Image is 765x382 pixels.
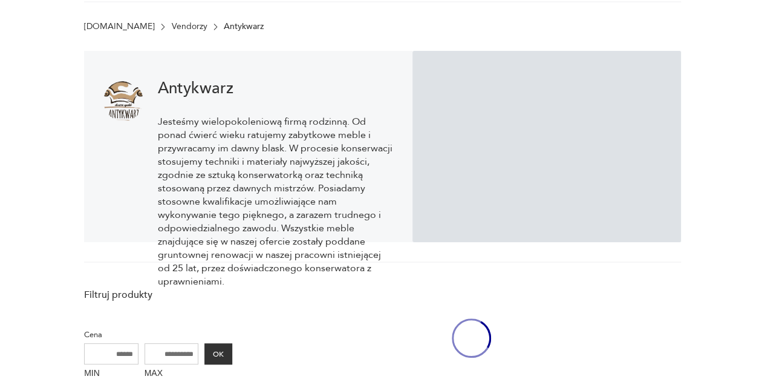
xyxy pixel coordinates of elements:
p: Cena [84,328,232,341]
p: Antykwarz [224,22,264,31]
p: Filtruj produkty [84,288,232,301]
h1: Antykwarz [158,81,393,96]
a: [DOMAIN_NAME] [84,22,155,31]
button: OK [204,343,232,364]
img: Antykwarz [103,81,143,121]
p: Jesteśmy wielopokoleniową firmą rodzinną. Od ponad ćwierć wieku ratujemy zabytkowe meble i przywr... [158,115,393,288]
a: Vendorzy [172,22,207,31]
